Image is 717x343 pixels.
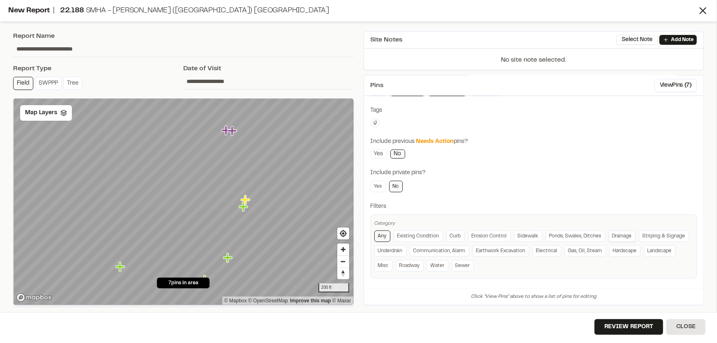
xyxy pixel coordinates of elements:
[644,245,676,257] a: Landscape
[200,275,211,285] div: Map marker
[666,319,705,335] button: Close
[86,7,330,14] span: SMHa - [PERSON_NAME] ([GEOGRAPHIC_DATA]) [GEOGRAPHIC_DATA]
[371,202,697,211] div: Filters
[565,245,606,257] a: Gas, Oil, Steam
[374,260,392,272] a: Misc
[655,79,697,92] button: ViewPins (7)
[371,118,380,127] button: Edit Tags
[337,256,349,267] button: Zoom out
[410,245,469,257] a: Communication, Alarm
[337,267,349,279] button: Reset bearing to north
[609,245,641,257] a: Hardscape
[427,260,448,272] a: Water
[337,228,349,239] button: Find my location
[671,36,694,44] p: Add Note
[8,5,697,16] div: New Report
[221,125,232,136] div: Map marker
[13,31,354,41] div: Report Name
[416,139,454,144] span: Needs Action
[452,260,474,272] a: Sewer
[371,181,386,192] a: Yes
[364,55,704,70] p: No site note selected.
[228,126,238,136] div: Map marker
[224,298,247,304] a: Mapbox
[533,245,561,257] a: Electrical
[371,35,403,45] span: Site Notes
[14,99,353,305] canvas: Map
[685,81,692,90] span: ( 7 )
[616,35,658,45] button: Select Note
[371,168,697,177] div: Include private pins?
[468,230,511,242] a: Erosion Control
[364,288,704,305] div: Click "View Pins" above to show a list of pins for editing
[337,244,349,256] button: Zoom in
[371,150,387,159] a: Yes
[396,260,424,272] a: Roadway
[371,81,384,90] span: Pins
[13,64,183,74] div: Report Type
[371,106,697,115] div: Tags
[239,202,249,212] div: Map marker
[115,262,126,272] div: Map marker
[546,230,605,242] a: Ponds, Swales, Ditches
[290,298,331,304] a: Map feedback
[389,181,403,192] a: No
[514,230,542,242] a: Sidewalk
[609,230,636,242] a: Drainage
[241,195,251,205] div: Map marker
[639,230,689,242] a: Striping & Signage
[595,319,663,335] button: Review Report
[332,298,351,304] a: Maxar
[374,220,694,227] div: Category
[394,230,443,242] a: Existing Condition
[374,245,406,257] a: Underdrain
[371,137,697,146] div: Include previous pins?
[473,245,529,257] a: Earthwork Excavation
[248,298,288,304] a: OpenStreetMap
[168,279,198,287] span: 7 pins in area
[183,64,353,74] div: Date of Visit
[446,230,465,242] a: Curb
[318,283,349,292] div: 200 ft
[223,253,234,263] div: Map marker
[390,150,405,159] a: No
[374,230,390,242] a: Any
